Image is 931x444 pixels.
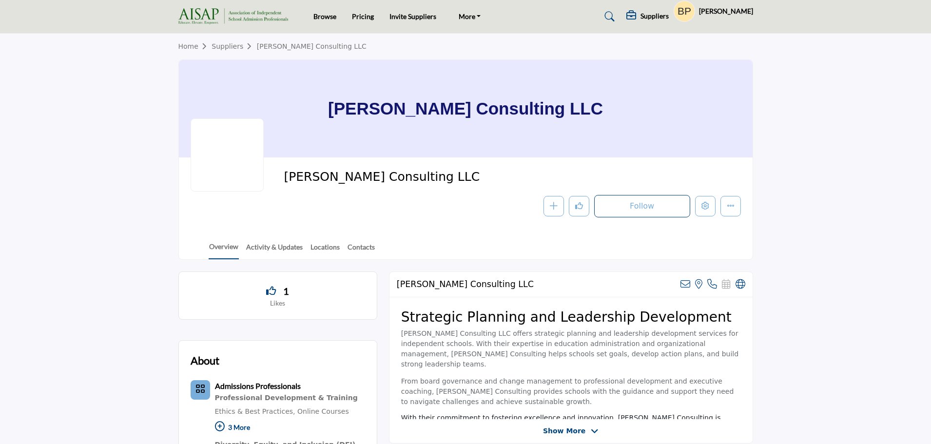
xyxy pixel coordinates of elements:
h2: Strategic Planning and Leadership Development [401,309,741,326]
h2: Clemmens Consulting LLC [397,279,534,290]
a: [PERSON_NAME] Consulting LLC [257,42,367,50]
a: Home [178,42,212,50]
span: 1 [283,284,289,298]
a: Invite Suppliers [389,12,436,20]
div: Reliable and efficient transportation options that meet the unique needs of educational instituti... [215,392,358,405]
a: Professional Development & Training [215,392,358,405]
h1: [PERSON_NAME] Consulting LLC [328,60,603,157]
button: Like [569,196,589,216]
h5: [PERSON_NAME] [699,6,753,16]
div: With their commitment to fostering excellence and innovation, [PERSON_NAME] Consulting is dedicat... [389,297,753,419]
a: Locations [310,242,340,259]
a: Ethics & Best Practices, [215,407,295,415]
button: Show hide supplier dropdown [674,0,695,22]
a: Contacts [347,242,375,259]
a: Browse [313,12,336,20]
p: Likes [191,298,365,308]
a: Pricing [352,12,374,20]
p: 3 More [215,418,358,439]
a: Suppliers [212,42,256,50]
a: Activity & Updates [246,242,303,259]
span: Show More [543,426,585,436]
div: Suppliers [626,11,669,22]
a: Search [595,9,621,24]
img: site Logo [178,8,293,24]
h5: Suppliers [640,12,669,20]
a: More [452,10,488,23]
button: Follow [594,195,690,217]
p: [PERSON_NAME] Consulting LLC offers strategic planning and leadership development services for in... [401,328,741,369]
button: Edit company [695,196,716,216]
button: Category Icon [191,380,210,400]
span: Clemmens Consulting LLC [284,169,504,185]
a: Overview [209,241,239,259]
p: From board governance and change management to professional development and executive coaching, [... [401,376,741,407]
b: Admissions Professionals [215,381,301,390]
button: More details [720,196,741,216]
a: Admissions Professionals [215,383,301,390]
h2: About [191,352,219,368]
a: Online Courses [297,407,349,415]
